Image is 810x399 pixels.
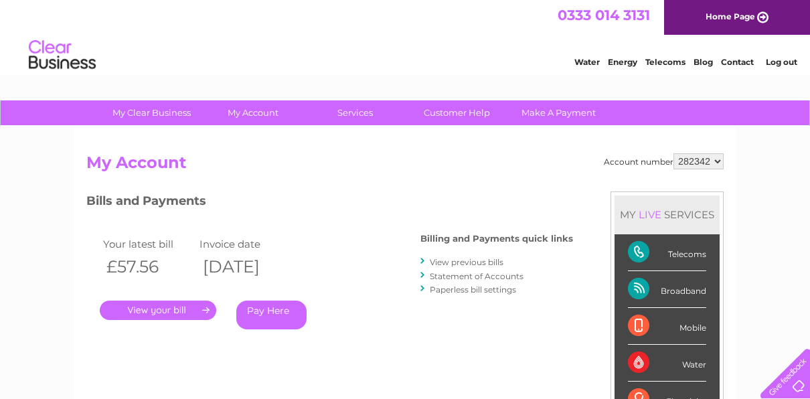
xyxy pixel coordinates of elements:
[430,285,516,295] a: Paperless bill settings
[90,7,722,65] div: Clear Business is a trading name of Verastar Limited (registered in [GEOGRAPHIC_DATA] No. 3667643...
[300,100,410,125] a: Services
[196,235,293,253] td: Invoice date
[96,100,207,125] a: My Clear Business
[100,235,196,253] td: Your latest bill
[766,57,797,67] a: Log out
[608,57,637,67] a: Energy
[694,57,713,67] a: Blog
[86,191,573,215] h3: Bills and Payments
[628,345,706,382] div: Water
[198,100,309,125] a: My Account
[100,301,216,320] a: .
[503,100,614,125] a: Make A Payment
[236,301,307,329] a: Pay Here
[420,234,573,244] h4: Billing and Payments quick links
[196,253,293,281] th: [DATE]
[628,308,706,345] div: Mobile
[628,271,706,308] div: Broadband
[721,57,754,67] a: Contact
[402,100,512,125] a: Customer Help
[574,57,600,67] a: Water
[615,195,720,234] div: MY SERVICES
[100,253,196,281] th: £57.56
[430,271,523,281] a: Statement of Accounts
[28,35,96,76] img: logo.png
[636,208,664,221] div: LIVE
[430,257,503,267] a: View previous bills
[604,153,724,169] div: Account number
[86,153,724,179] h2: My Account
[558,7,650,23] a: 0333 014 3131
[645,57,685,67] a: Telecoms
[628,234,706,271] div: Telecoms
